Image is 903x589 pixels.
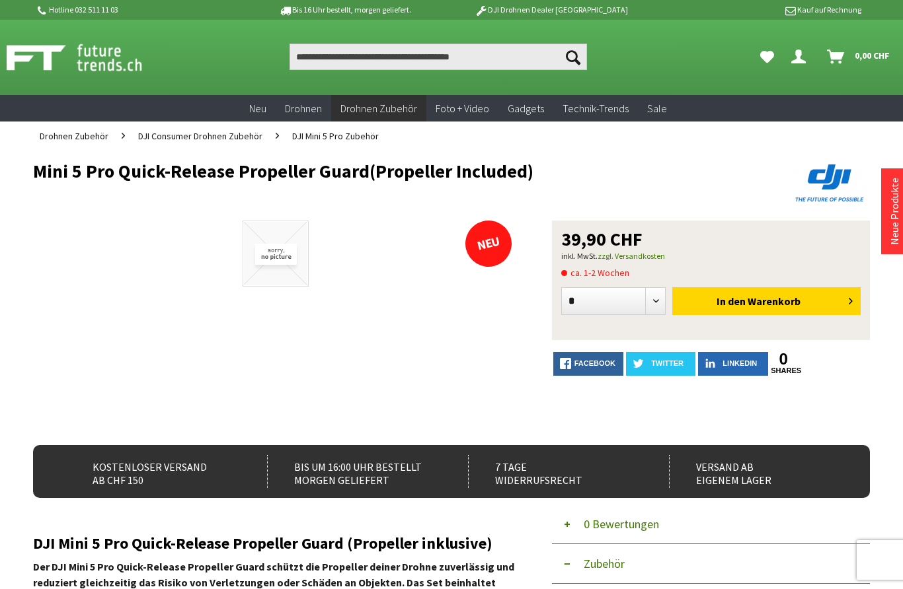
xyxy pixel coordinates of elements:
a: Meine Favoriten [754,44,781,70]
span: DJI Consumer Drohnen Zubehör [138,130,262,142]
p: DJI Drohnen Dealer [GEOGRAPHIC_DATA] [448,2,654,18]
span: LinkedIn [723,359,757,367]
a: Drohnen Zubehör [331,95,426,122]
a: Drohnen [276,95,331,122]
a: Neu [240,95,276,122]
span: Neu [249,102,266,115]
a: Warenkorb [822,44,896,70]
a: LinkedIn [698,352,768,376]
a: Neue Produkte [888,178,901,245]
span: ca. 1-2 Wochen [561,265,629,281]
span: In den [717,294,746,308]
span: Sale [647,102,667,115]
p: inkl. MwSt. [561,248,861,264]
div: Bis um 16:00 Uhr bestellt Morgen geliefert [267,455,444,488]
span: Foto + Video [436,102,489,115]
a: twitter [626,352,696,376]
a: Drohnen Zubehör [33,121,115,151]
span: facebook [574,359,615,367]
img: DJI [791,161,870,205]
a: 0 [771,352,796,366]
a: Gadgets [498,95,553,122]
a: DJI Consumer Drohnen Zubehör [132,121,269,151]
span: Drohnen [285,102,322,115]
a: Foto + Video [426,95,498,122]
div: Versand ab eigenem Lager [669,455,846,488]
h2: DJI Mini 5 Pro Quick-Release Propeller Guard (Propeller inklusive) [33,535,518,552]
p: Kauf auf Rechnung [654,2,861,18]
a: Dein Konto [786,44,816,70]
p: Bis 16 Uhr bestellt, morgen geliefert. [241,2,448,18]
img: Shop Futuretrends - zur Startseite wechseln [7,41,171,74]
img: Mini 5 Pro Quick-Release Propeller Guard(Propeller Included) [243,221,309,287]
button: Suchen [559,44,587,70]
span: twitter [651,359,684,367]
a: DJI Mini 5 Pro Zubehör [286,121,385,151]
p: Hotline 032 511 11 03 [35,2,241,18]
span: 0,00 CHF [855,45,890,66]
a: shares [771,366,796,375]
a: Sale [638,95,676,122]
button: 0 Bewertungen [552,504,870,544]
span: Drohnen Zubehör [340,102,417,115]
h1: Mini 5 Pro Quick-Release Propeller Guard(Propeller Included) [33,161,703,181]
input: Produkt, Marke, Kategorie, EAN, Artikelnummer… [290,44,586,70]
span: DJI Mini 5 Pro Zubehör [292,130,379,142]
span: 39,90 CHF [561,230,643,248]
button: Zubehör [552,544,870,584]
div: Kostenloser Versand ab CHF 150 [66,455,243,488]
span: Gadgets [508,102,544,115]
a: zzgl. Versandkosten [598,251,665,261]
span: Technik-Trends [563,102,629,115]
span: Warenkorb [748,294,801,308]
a: Technik-Trends [553,95,638,122]
a: facebook [553,352,623,376]
button: In den Warenkorb [672,287,861,315]
div: 7 Tage Widerrufsrecht [468,455,645,488]
span: Drohnen Zubehör [40,130,108,142]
